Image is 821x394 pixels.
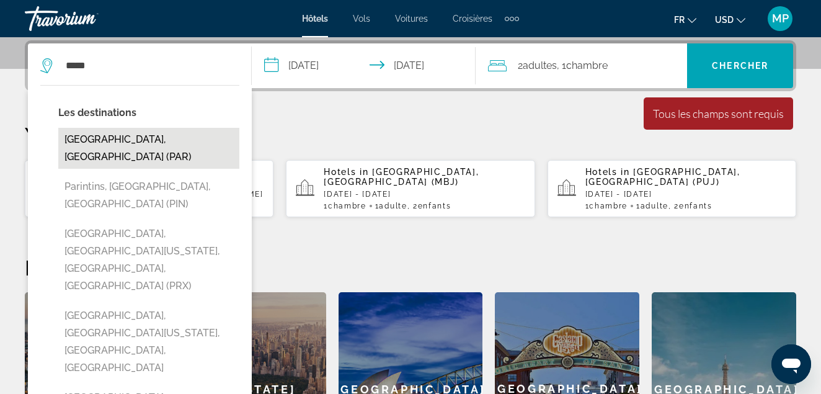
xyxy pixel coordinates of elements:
[25,2,149,35] a: Travorium
[653,107,784,120] div: Tous les champs sont requis
[674,11,696,29] button: Change language
[668,202,712,210] span: , 2
[379,202,407,210] span: Adulte
[589,202,628,210] span: Chambre
[25,159,273,218] button: Hotels in [GEOGRAPHIC_DATA], [GEOGRAPHIC_DATA][DATE][PERSON_NAME][DATE][PERSON_NAME]1Chambre1Adul...
[453,14,492,24] a: Croisières
[324,167,368,177] span: Hotels in
[324,167,479,187] span: [GEOGRAPHIC_DATA], [GEOGRAPHIC_DATA] (MBJ)
[715,15,734,25] span: USD
[585,167,630,177] span: Hotels in
[252,43,476,88] button: Check-in date: Nov 28, 2025 Check-out date: Nov 30, 2025
[58,104,239,122] p: Les destinations
[328,202,366,210] span: Chambre
[674,15,685,25] span: fr
[286,159,535,218] button: Hotels in [GEOGRAPHIC_DATA], [GEOGRAPHIC_DATA] (MBJ)[DATE] - [DATE]1Chambre1Adulte, 2Enfants
[557,57,608,74] span: , 1
[58,128,239,169] button: [GEOGRAPHIC_DATA], [GEOGRAPHIC_DATA] (PAR)
[395,14,428,24] a: Voitures
[548,159,796,218] button: Hotels in [GEOGRAPHIC_DATA], [GEOGRAPHIC_DATA] (PUJ)[DATE] - [DATE]1Chambre1Adulte, 2Enfants
[28,43,793,88] div: Search widget
[25,122,796,147] p: Your Recent Searches
[505,9,519,29] button: Extra navigation items
[324,190,525,199] p: [DATE] - [DATE]
[772,12,789,25] span: MP
[375,202,407,210] span: 1
[771,344,811,384] iframe: Bouton de lancement de la fenêtre de messagerie
[25,255,796,280] h2: Destinations en vedette
[302,14,328,24] a: Hôtels
[418,202,451,210] span: Enfants
[58,304,239,380] button: [GEOGRAPHIC_DATA], [GEOGRAPHIC_DATA][US_STATE], [GEOGRAPHIC_DATA], [GEOGRAPHIC_DATA]
[324,202,366,210] span: 1
[641,202,668,210] span: Adulte
[407,202,451,210] span: , 2
[712,61,768,71] span: Chercher
[585,190,786,199] p: [DATE] - [DATE]
[566,60,608,71] span: Chambre
[585,167,740,187] span: [GEOGRAPHIC_DATA], [GEOGRAPHIC_DATA] (PUJ)
[715,11,745,29] button: Change currency
[518,57,557,74] span: 2
[636,202,668,210] span: 1
[764,6,796,32] button: User Menu
[353,14,370,24] a: Vols
[476,43,687,88] button: Travelers: 2 adults, 0 children
[58,175,239,216] button: Parintins, [GEOGRAPHIC_DATA], [GEOGRAPHIC_DATA] (PIN)
[585,202,628,210] span: 1
[523,60,557,71] span: Adultes
[679,202,712,210] span: Enfants
[58,222,239,298] button: [GEOGRAPHIC_DATA], [GEOGRAPHIC_DATA][US_STATE], [GEOGRAPHIC_DATA], [GEOGRAPHIC_DATA] (PRX)
[687,43,793,88] button: Chercher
